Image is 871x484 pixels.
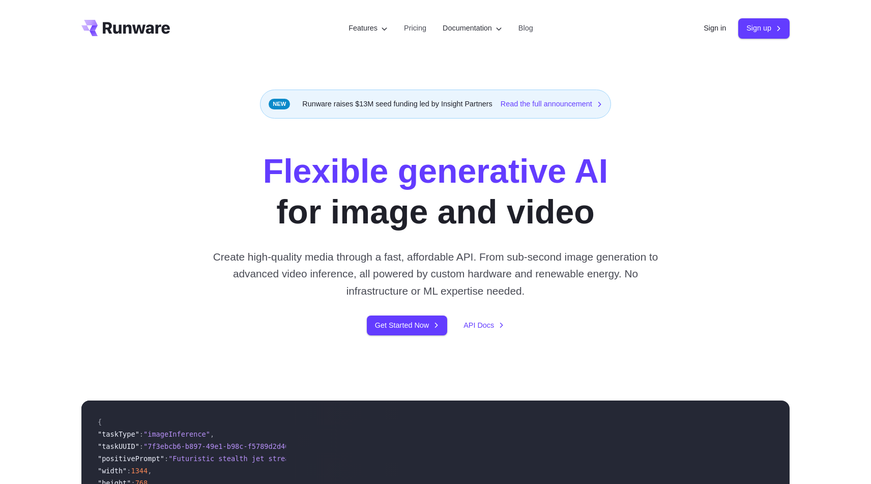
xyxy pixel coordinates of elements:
a: Sign up [738,18,790,38]
span: 1344 [131,467,148,475]
span: "imageInference" [143,430,210,438]
p: Create high-quality media through a fast, affordable API. From sub-second image generation to adv... [209,248,662,299]
a: Get Started Now [367,316,447,335]
span: : [139,442,143,450]
strong: Flexible generative AI [263,152,608,190]
span: "taskUUID" [98,442,139,450]
div: Runware raises $13M seed funding led by Insight Partners [260,90,611,119]
span: , [210,430,214,438]
span: , [148,467,152,475]
a: Read the full announcement [501,98,602,110]
span: "positivePrompt" [98,454,164,463]
span: "Futuristic stealth jet streaking through a neon-lit cityscape with glowing purple exhaust" [168,454,547,463]
h1: for image and video [263,151,608,232]
a: API Docs [463,320,504,331]
a: Sign in [704,22,726,34]
span: { [98,418,102,426]
label: Features [349,22,388,34]
a: Blog [518,22,533,34]
a: Go to / [81,20,170,36]
span: : [127,467,131,475]
span: : [164,454,168,463]
a: Pricing [404,22,426,34]
span: "7f3ebcb6-b897-49e1-b98c-f5789d2d40d7" [143,442,302,450]
span: "taskType" [98,430,139,438]
span: : [139,430,143,438]
span: "width" [98,467,127,475]
label: Documentation [443,22,502,34]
